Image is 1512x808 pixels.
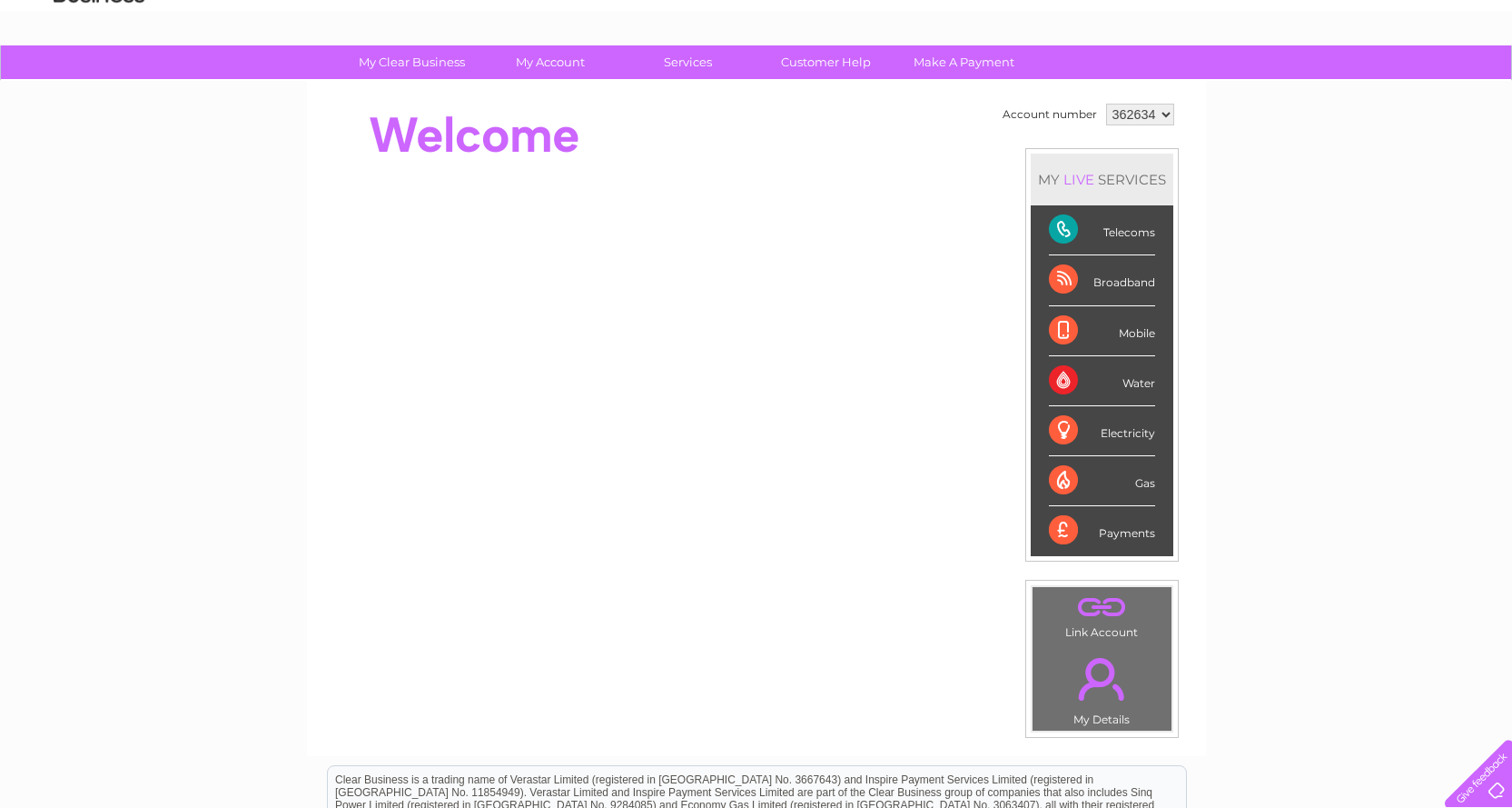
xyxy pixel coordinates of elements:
a: Customer Help [751,45,901,79]
div: Payments [1049,506,1155,555]
div: Mobile [1049,306,1155,356]
td: My Details [1032,643,1172,732]
a: 0333 014 3131 [1170,9,1295,32]
div: Broadband [1049,255,1155,305]
div: LIVE [1060,171,1098,188]
a: Energy [1238,77,1278,91]
a: Contact [1391,77,1436,91]
div: Electricity [1049,406,1155,456]
div: Gas [1049,456,1155,506]
a: . [1037,647,1167,711]
a: Log out [1452,77,1495,91]
img: logo.png [53,47,145,103]
div: Clear Business is a trading name of Verastar Limited (registered in [GEOGRAPHIC_DATA] No. 3667643... [328,10,1186,88]
a: Telecoms [1289,77,1343,91]
a: . [1037,592,1167,623]
a: My Account [475,45,625,79]
a: Services [613,45,763,79]
a: My Clear Business [337,45,487,79]
a: Make A Payment [889,45,1039,79]
a: Water [1192,77,1227,91]
td: Link Account [1032,586,1172,643]
a: Blog [1354,77,1380,91]
div: MY SERVICES [1031,154,1173,205]
div: Telecoms [1049,205,1155,255]
td: Account number [998,99,1102,130]
div: Water [1049,356,1155,406]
